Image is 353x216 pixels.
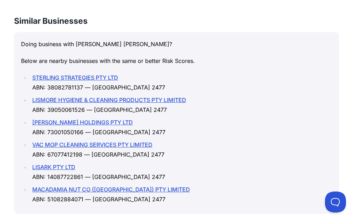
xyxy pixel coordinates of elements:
a: LISMORE HYGIENE & CLEANING PRODUCTS PTY LIMITED [32,96,186,103]
a: STERLING STRATEGIES PTY LTD [32,74,118,81]
p: Below are nearby businesses with the same or better Risk Scores. [21,56,332,66]
a: LISARK PTY LTD [32,164,75,171]
a: VAC MOP CLEANING SERVICES PTY LIMITED [32,141,152,148]
a: MACADAMIA NUT CO ([GEOGRAPHIC_DATA]) PTY LIMITED [32,186,190,193]
li: ABN: 67077412198 — [GEOGRAPHIC_DATA] 2477 [30,140,332,159]
h3: Similar Businesses [14,15,339,27]
a: [PERSON_NAME] HOLDINGS PTY LTD [32,119,133,126]
li: ABN: 38082781137 — [GEOGRAPHIC_DATA] 2477 [30,73,332,92]
li: ABN: 73001050166 — [GEOGRAPHIC_DATA] 2477 [30,117,332,137]
li: ABN: 51082884071 — [GEOGRAPHIC_DATA] 2477 [30,185,332,204]
p: Doing business with [PERSON_NAME] [PERSON_NAME]? [21,39,332,49]
li: ABN: 14087722861 — [GEOGRAPHIC_DATA] 2477 [30,162,332,182]
iframe: Toggle Customer Support [325,192,346,213]
li: ABN: 39050061526 — [GEOGRAPHIC_DATA] 2477 [30,95,332,115]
